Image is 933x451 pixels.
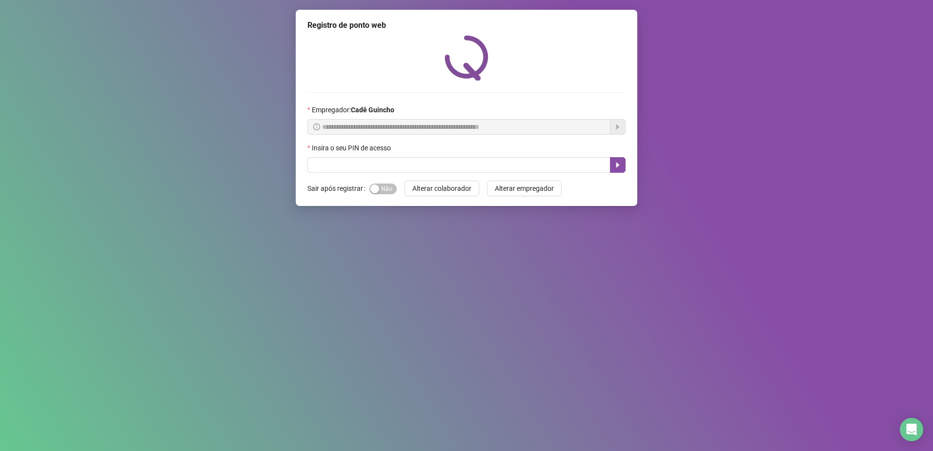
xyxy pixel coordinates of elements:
[487,181,562,196] button: Alterar empregador
[412,183,471,194] span: Alterar colaborador
[307,20,626,31] div: Registro de ponto web
[445,35,488,81] img: QRPoint
[900,418,923,441] div: Open Intercom Messenger
[312,104,394,115] span: Empregador :
[313,123,320,130] span: info-circle
[307,181,369,196] label: Sair após registrar
[614,161,622,169] span: caret-right
[351,106,394,114] strong: Cadê Guincho
[405,181,479,196] button: Alterar colaborador
[495,183,554,194] span: Alterar empregador
[307,143,397,153] label: Insira o seu PIN de acesso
